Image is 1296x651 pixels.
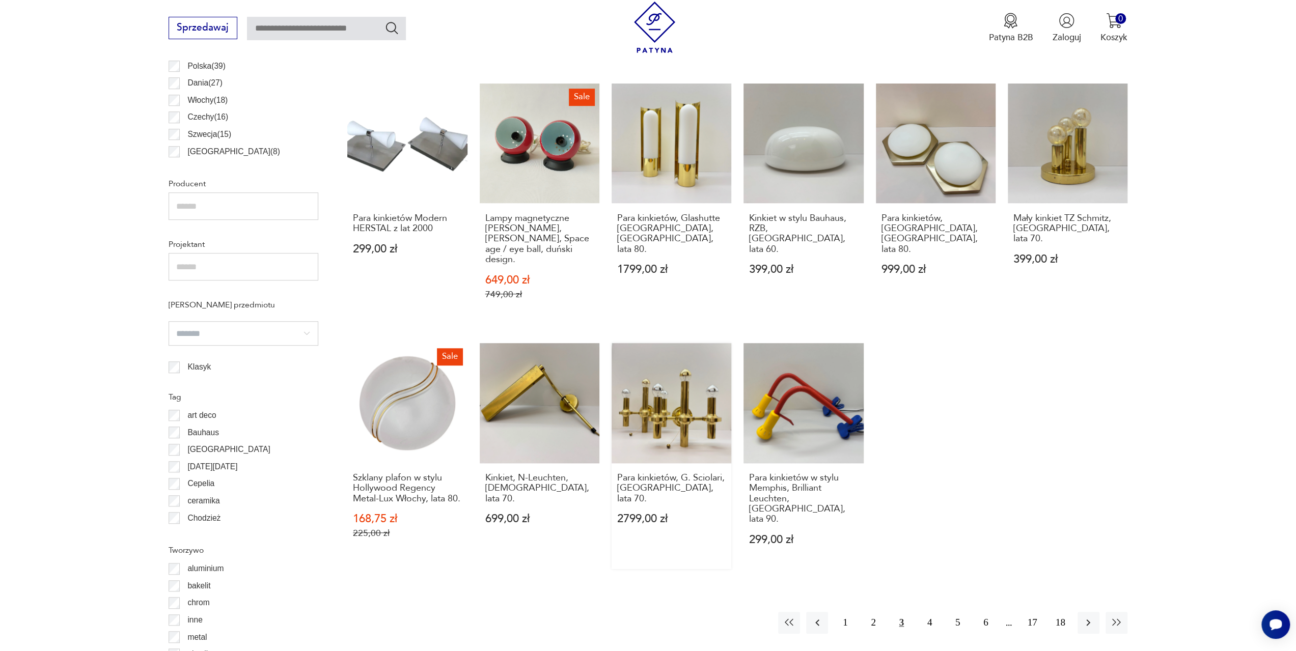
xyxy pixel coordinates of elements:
[187,128,231,141] p: Szwecja ( 15 )
[988,32,1033,43] p: Patyna B2B
[1013,213,1122,244] h3: Mały kinkiet TZ Schmitz, [GEOGRAPHIC_DATA], lata 70.
[169,238,318,251] p: Projektant
[891,612,913,634] button: 3
[1013,254,1122,265] p: 399,00 zł
[187,94,228,107] p: Włochy ( 18 )
[1021,612,1043,634] button: 17
[975,612,997,634] button: 6
[1003,13,1018,29] img: Ikona medalu
[1053,32,1081,43] p: Zaloguj
[187,426,219,439] p: Bauhaus
[187,360,211,374] p: Klasyk
[480,343,599,569] a: Kinkiet, N-Leuchten, Niemcy, lata 70.Kinkiet, N-Leuchten, [DEMOGRAPHIC_DATA], lata 70.699,00 zł
[480,83,599,324] a: SaleLampy magnetyczne Abo Randers, Frandsen, Space age / eye ball, duński design.Lampy magnetyczn...
[876,83,996,324] a: Para kinkietów, N-Licht, Niemcy, lata 80.Para kinkietów, [GEOGRAPHIC_DATA], [GEOGRAPHIC_DATA], la...
[187,631,207,644] p: metal
[629,2,680,53] img: Patyna - sklep z meblami i dekoracjami vintage
[1106,13,1122,29] img: Ikona koszyka
[169,177,318,190] p: Producent
[988,13,1033,43] button: Patyna B2B
[1008,83,1127,324] a: Mały kinkiet TZ Schmitz, Niemcy, lata 70.Mały kinkiet TZ Schmitz, [GEOGRAPHIC_DATA], lata 70.399,...
[485,213,594,265] h3: Lampy magnetyczne [PERSON_NAME], [PERSON_NAME], Space age / eye ball, duński design.
[187,512,220,525] p: Chodzież
[749,213,858,255] h3: Kinkiet w stylu Bauhaus, RZB, [GEOGRAPHIC_DATA], lata 60.
[169,24,237,33] a: Sprzedawaj
[347,343,467,569] a: SaleSzklany plafon w stylu Hollywood Regency Metal-Lux Włochy, lata 80.Szklany plafon w stylu Hol...
[749,534,858,545] p: 299,00 zł
[187,562,224,575] p: aluminium
[881,213,990,255] h3: Para kinkietów, [GEOGRAPHIC_DATA], [GEOGRAPHIC_DATA], lata 80.
[187,613,202,627] p: inne
[947,612,969,634] button: 5
[353,514,462,524] p: 168,75 zł
[612,343,731,569] a: Para kinkietów, G. Sciolari, Włochy, lata 70.Para kinkietów, G. Sciolari, [GEOGRAPHIC_DATA], lata...
[919,612,941,634] button: 4
[169,17,237,39] button: Sprzedawaj
[1100,13,1127,43] button: 0Koszyk
[1100,32,1127,43] p: Koszyk
[353,473,462,504] h3: Szklany plafon w stylu Hollywood Regency Metal-Lux Włochy, lata 80.
[1115,13,1126,24] div: 0
[834,612,856,634] button: 1
[169,544,318,557] p: Tworzywo
[485,473,594,504] h3: Kinkiet, N-Leuchten, [DEMOGRAPHIC_DATA], lata 70.
[743,83,863,324] a: Kinkiet w stylu Bauhaus, RZB, Niemcy, lata 60.Kinkiet w stylu Bauhaus, RZB, [GEOGRAPHIC_DATA], la...
[1050,612,1071,634] button: 18
[187,145,280,158] p: [GEOGRAPHIC_DATA] ( 8 )
[187,579,210,592] p: bakelit
[743,343,863,569] a: Para kinkietów w stylu Memphis, Brilliant Leuchten, Niemcy, lata 90.Para kinkietów w stylu Memphi...
[353,528,462,539] p: 225,00 zł
[187,409,216,422] p: art deco
[187,76,223,90] p: Dania ( 27 )
[187,528,218,542] p: Ćmielów
[1059,13,1074,29] img: Ikonka użytkownika
[187,494,219,507] p: ceramika
[169,298,318,312] p: [PERSON_NAME] przedmiotu
[485,275,594,286] p: 649,00 zł
[1053,13,1081,43] button: Zaloguj
[749,473,858,525] h3: Para kinkietów w stylu Memphis, Brilliant Leuchten, [GEOGRAPHIC_DATA], lata 90.
[353,213,462,234] h3: Para kinkietów Modern HERSTAL z lat 2000
[1261,610,1290,639] iframe: Smartsupp widget button
[187,477,214,490] p: Cepelia
[187,596,209,609] p: chrom
[169,390,318,404] p: Tag
[862,612,884,634] button: 2
[187,60,226,73] p: Polska ( 39 )
[485,289,594,300] p: 749,00 zł
[384,20,399,35] button: Szukaj
[617,473,726,504] h3: Para kinkietów, G. Sciolari, [GEOGRAPHIC_DATA], lata 70.
[617,264,726,275] p: 1799,00 zł
[187,443,270,456] p: [GEOGRAPHIC_DATA]
[187,110,228,124] p: Czechy ( 16 )
[988,13,1033,43] a: Ikona medaluPatyna B2B
[617,213,726,255] h3: Para kinkietów, Glashutte [GEOGRAPHIC_DATA], [GEOGRAPHIC_DATA], lata 80.
[485,514,594,524] p: 699,00 zł
[347,83,467,324] a: Para kinkietów Modern HERSTAL z lat 2000Para kinkietów Modern HERSTAL z lat 2000299,00 zł
[881,264,990,275] p: 999,00 zł
[612,83,731,324] a: Para kinkietów, Glashutte Limburg, Niemcy, lata 80.Para kinkietów, Glashutte [GEOGRAPHIC_DATA], [...
[187,162,280,175] p: [GEOGRAPHIC_DATA] ( 6 )
[187,460,237,473] p: [DATE][DATE]
[353,244,462,254] p: 299,00 zł
[617,514,726,524] p: 2799,00 zł
[749,264,858,275] p: 399,00 zł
